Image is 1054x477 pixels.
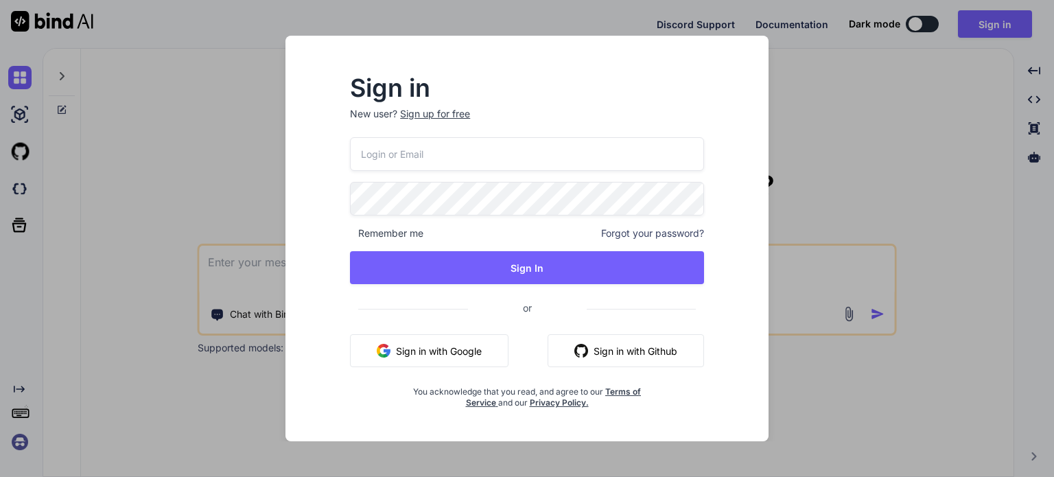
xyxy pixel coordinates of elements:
span: or [468,291,587,325]
img: github [574,344,588,358]
input: Login or Email [350,137,704,171]
a: Terms of Service [466,386,642,408]
div: Sign up for free [400,107,470,121]
span: Remember me [350,226,423,240]
div: You acknowledge that you read, and agree to our and our [409,378,645,408]
button: Sign in with Github [548,334,704,367]
span: Forgot your password? [601,226,704,240]
p: New user? [350,107,704,137]
h2: Sign in [350,77,704,99]
button: Sign In [350,251,704,284]
img: google [377,344,390,358]
button: Sign in with Google [350,334,508,367]
a: Privacy Policy. [530,397,589,408]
